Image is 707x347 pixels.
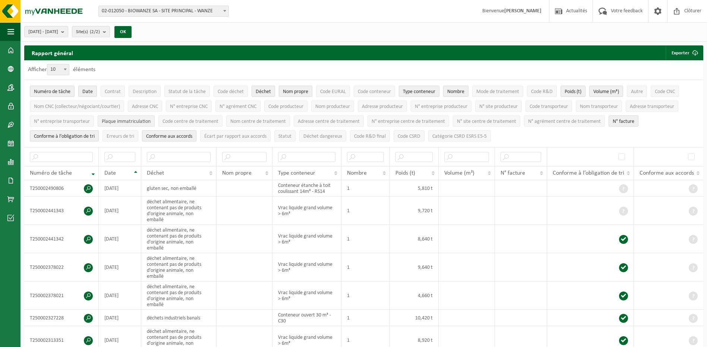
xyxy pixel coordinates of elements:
button: Déchet dangereux : Activate to sort [299,130,346,141]
span: Volume (m³) [444,170,474,176]
button: Plaque immatriculationPlaque immatriculation: Activate to sort [98,115,155,127]
td: déchet alimentaire, ne contenant pas de produits d'origine animale, non emballé [141,253,217,281]
span: Description [133,89,157,95]
span: Code conteneur [358,89,391,95]
button: Code EURALCode EURAL: Activate to sort [316,86,350,97]
span: N° entreprise producteur [415,104,467,109]
span: N° entreprise CNC [170,104,208,109]
button: Site(s)(2/2) [72,26,110,37]
span: Adresse producteur [362,104,403,109]
span: Nom transporteur [580,104,618,109]
span: Type conteneur [278,170,315,176]
td: T250002378022 [24,253,99,281]
td: T250002441343 [24,197,99,225]
button: Code CSRDCode CSRD: Activate to sort [394,130,424,141]
td: T250002327228 [24,310,99,326]
td: 1 [341,281,390,310]
td: Vrac liquide grand volume > 6m³ [272,197,341,225]
span: Contrat [105,89,121,95]
span: Code R&D [531,89,553,95]
span: N° facture [613,119,634,124]
span: Catégorie CSRD ESRS E5-5 [432,134,487,139]
button: N° factureN° facture: Activate to sort [609,115,638,127]
button: OK [114,26,132,38]
button: Statut de la tâcheStatut de la tâche: Activate to sort [164,86,210,97]
span: Nom CNC (collecteur/négociant/courtier) [34,104,120,109]
button: N° entreprise centre de traitementN° entreprise centre de traitement: Activate to sort [367,115,449,127]
span: N° site producteur [479,104,518,109]
span: Statut de la tâche [168,89,206,95]
span: Plaque immatriculation [102,119,151,124]
span: 10 [47,64,69,75]
span: N° facture [501,170,525,176]
button: Code conteneurCode conteneur: Activate to sort [354,86,395,97]
td: déchet alimentaire, ne contenant pas de produits d'origine animale, non emballé [141,225,217,253]
span: Conforme aux accords [640,170,694,176]
button: Adresse centre de traitementAdresse centre de traitement: Activate to sort [294,115,364,127]
td: déchet alimentaire, ne contenant pas de produits d'origine animale, non emballé [141,281,217,310]
button: AutreAutre: Activate to sort [627,86,647,97]
button: N° entreprise transporteurN° entreprise transporteur: Activate to sort [30,115,94,127]
td: [DATE] [99,225,141,253]
span: Volume (m³) [593,89,619,95]
button: Mode de traitementMode de traitement: Activate to sort [472,86,523,97]
span: Nom propre [222,170,252,176]
span: Statut [278,134,291,139]
label: Afficher éléments [28,67,95,73]
span: 02-012050 - BIOWANZE SA - SITE PRINCIPAL - WANZE [99,6,228,16]
td: T250002378021 [24,281,99,310]
span: Autre [631,89,643,95]
td: gluten sec, non emballé [141,180,217,197]
button: Code producteurCode producteur: Activate to sort [264,101,307,112]
button: Code centre de traitementCode centre de traitement: Activate to sort [158,115,222,127]
span: Site(s) [76,26,100,38]
span: Type conteneur [403,89,435,95]
span: Conforme à l’obligation de tri [553,170,624,176]
button: Adresse CNCAdresse CNC: Activate to sort [128,101,162,112]
td: Conteneur étanche à toit coulissant 14m³ - RS14 [272,180,341,197]
span: 02-012050 - BIOWANZE SA - SITE PRINCIPAL - WANZE [98,6,229,17]
span: Écart par rapport aux accords [204,134,266,139]
button: DéchetDéchet: Activate to sort [252,86,275,97]
td: 5,810 t [390,180,439,197]
td: déchet alimentaire, ne contenant pas de produits d'origine animale, non emballé [141,197,217,225]
button: DateDate: Activate to sort [78,86,97,97]
button: ContratContrat: Activate to sort [101,86,125,97]
button: NombreNombre: Activate to sort [443,86,468,97]
button: Catégorie CSRD ESRS E5-5Catégorie CSRD ESRS E5-5: Activate to sort [428,130,491,141]
td: 4,660 t [390,281,439,310]
span: Code R&D final [354,134,386,139]
button: Nom centre de traitementNom centre de traitement: Activate to sort [226,115,290,127]
span: Poids (t) [565,89,581,95]
td: Vrac liquide grand volume > 6m³ [272,281,341,310]
span: Adresse CNC [132,104,158,109]
span: N° entreprise centre de traitement [372,119,445,124]
button: Nom producteurNom producteur: Activate to sort [311,101,354,112]
span: N° agrément CNC [220,104,256,109]
button: Type conteneurType conteneur: Activate to sort [399,86,439,97]
span: Nombre [347,170,367,176]
button: Poids (t)Poids (t): Activate to sort [561,86,586,97]
td: T250002490806 [24,180,99,197]
td: Conteneur ouvert 30 m³ - C30 [272,310,341,326]
td: [DATE] [99,310,141,326]
span: Code CSRD [398,134,420,139]
td: 1 [341,197,390,225]
span: Déchet dangereux [303,134,342,139]
span: Conforme aux accords [146,134,192,139]
button: StatutStatut: Activate to sort [274,130,296,141]
count: (2/2) [90,29,100,34]
button: Adresse producteurAdresse producteur: Activate to sort [358,101,407,112]
span: Nom centre de traitement [230,119,286,124]
button: Conforme à l’obligation de tri : Activate to sort [30,130,99,141]
span: Code CNC [655,89,675,95]
button: Exporter [666,45,703,60]
button: [DATE] - [DATE] [24,26,68,37]
strong: [PERSON_NAME] [504,8,542,14]
td: 1 [341,180,390,197]
button: N° site producteurN° site producteur : Activate to sort [475,101,522,112]
span: Nom propre [283,89,308,95]
h2: Rapport général [24,45,81,60]
button: Code déchetCode déchet: Activate to sort [214,86,248,97]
